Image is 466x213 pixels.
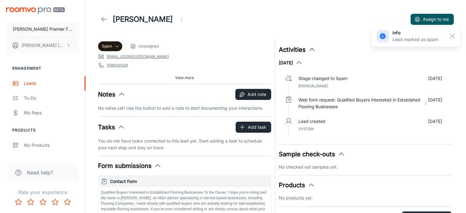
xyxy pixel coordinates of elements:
[235,89,271,100] button: Add note
[24,109,79,116] div: My Reps
[138,44,159,49] span: Unassigned
[98,161,161,170] button: Form submissions
[279,181,315,190] button: Products
[98,90,125,99] button: Notes
[61,196,74,208] button: Rate 5 star
[24,157,79,163] div: Suppliers
[27,169,53,176] span: Need help?
[24,142,79,149] div: My Products
[110,178,268,185] h6: Contact Form
[5,188,81,196] p: Rate your experience
[173,73,196,82] button: View more
[25,196,37,208] button: Rate 2 star
[107,63,128,68] a: 5166320529
[6,37,79,53] button: [PERSON_NAME] [PERSON_NAME]
[279,150,345,159] button: Sample check-outs
[175,75,194,81] span: View more
[428,97,442,110] p: [DATE]
[298,75,347,82] p: Stage changed to Spam
[98,123,125,132] button: Tasks
[279,59,303,67] button: [DATE]
[49,196,61,208] button: Rate 4 star
[6,7,65,14] img: Roomvo PRO Beta
[24,95,79,101] div: To-do
[102,44,112,49] span: Spam
[428,75,442,82] p: [DATE]
[113,14,173,25] h1: [PERSON_NAME]
[279,195,452,201] p: No products yet.
[236,122,271,133] button: Add task
[411,14,454,25] button: Assign to me
[37,196,49,208] button: Rate 3 star
[298,84,328,88] span: [PERSON_NAME]
[392,36,438,43] p: Lead marked as spam
[98,138,271,151] p: You do not have tasks connected to this lead yet. Start adding a task to schedule your next step ...
[175,13,188,25] button: Open menu
[392,29,438,36] h6: info
[6,21,79,37] button: [PERSON_NAME] Premier Flooring
[298,97,421,110] p: Web form request: Qualified Buyers Interested in Established Flooring Businesses
[24,80,79,87] div: Leads
[107,54,169,59] a: [EMAIL_ADDRESS][DOMAIN_NAME]
[279,45,316,54] button: Activities
[13,26,73,32] p: [PERSON_NAME] Premier Flooring
[298,118,325,125] p: Lead created
[428,118,442,125] p: [DATE]
[98,41,122,51] div: Spam
[12,196,25,208] button: Rate 1 star
[298,127,314,131] span: System
[279,164,452,170] p: No checked out samples yet.
[21,42,65,49] p: [PERSON_NAME] [PERSON_NAME]
[98,105,271,112] p: No notes yet! Use the button to add a note to start documenting your interactions.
